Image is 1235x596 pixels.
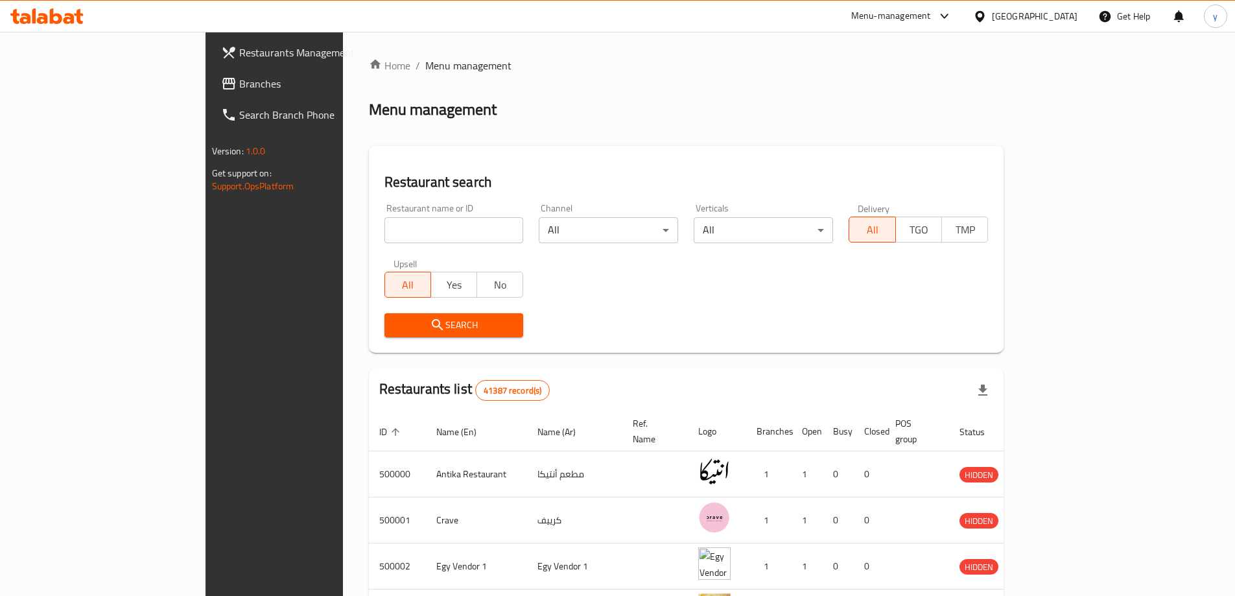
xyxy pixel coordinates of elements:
td: 0 [823,543,854,590]
input: Search for restaurant name or ID.. [384,217,524,243]
td: 1 [746,543,792,590]
td: Egy Vendor 1 [426,543,527,590]
span: Name (En) [436,424,493,440]
span: TGO [901,221,937,239]
span: Branches [239,76,401,91]
span: Version: [212,143,244,160]
td: 1 [746,497,792,543]
td: 0 [854,497,885,543]
div: Export file [967,375,998,406]
a: Restaurants Management [211,37,412,68]
span: ID [379,424,404,440]
td: مطعم أنتيكا [527,451,622,497]
button: Yes [430,272,477,298]
a: Support.OpsPlatform [212,178,294,195]
span: 41387 record(s) [476,385,549,397]
img: Egy Vendor 1 [698,547,731,580]
button: All [849,217,895,243]
td: 0 [823,497,854,543]
th: Closed [854,412,885,451]
label: Delivery [858,204,890,213]
div: HIDDEN [959,559,998,575]
nav: breadcrumb [369,58,1004,73]
td: Crave [426,497,527,543]
span: No [482,276,518,294]
span: Search [395,317,513,333]
td: Egy Vendor 1 [527,543,622,590]
button: TGO [895,217,942,243]
span: POS group [895,416,934,447]
span: 1.0.0 [246,143,266,160]
span: All [390,276,426,294]
span: Get support on: [212,165,272,182]
span: Ref. Name [633,416,672,447]
img: Antika Restaurant [698,455,731,488]
span: HIDDEN [959,468,998,483]
span: Restaurants Management [239,45,401,60]
button: No [476,272,523,298]
span: HIDDEN [959,560,998,575]
td: 1 [792,451,823,497]
td: 1 [746,451,792,497]
a: Search Branch Phone [211,99,412,130]
button: All [384,272,431,298]
span: HIDDEN [959,514,998,529]
span: Name (Ar) [537,424,593,440]
img: Crave [698,501,731,534]
th: Branches [746,412,792,451]
div: HIDDEN [959,513,998,529]
span: All [854,221,890,239]
td: Antika Restaurant [426,451,527,497]
span: Menu management [425,58,512,73]
td: 1 [792,543,823,590]
div: HIDDEN [959,467,998,483]
div: All [694,217,833,243]
td: 0 [854,543,885,590]
div: All [539,217,678,243]
span: Yes [436,276,472,294]
span: Search Branch Phone [239,107,401,123]
h2: Restaurant search [384,173,989,192]
li: / [416,58,420,73]
div: Total records count [475,380,550,401]
button: Search [384,313,524,337]
span: TMP [947,221,983,239]
td: كرييف [527,497,622,543]
span: y [1213,9,1217,23]
button: TMP [941,217,988,243]
span: Status [959,424,1002,440]
th: Open [792,412,823,451]
td: 0 [823,451,854,497]
div: Menu-management [851,8,931,24]
td: 0 [854,451,885,497]
th: Logo [688,412,746,451]
div: [GEOGRAPHIC_DATA] [992,9,1077,23]
td: 1 [792,497,823,543]
label: Upsell [394,259,418,268]
h2: Menu management [369,99,497,120]
th: Busy [823,412,854,451]
a: Branches [211,68,412,99]
h2: Restaurants list [379,379,550,401]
